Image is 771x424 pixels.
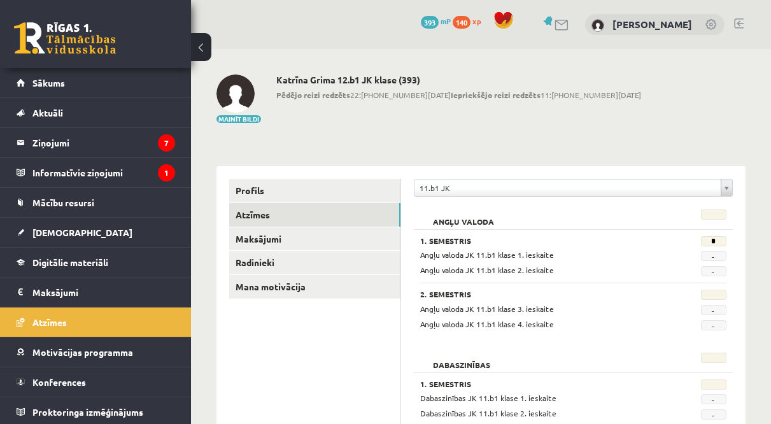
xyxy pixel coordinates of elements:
[32,406,143,418] span: Proktoringa izmēģinājums
[420,250,554,260] span: Angļu valoda JK 11.b1 klase 1. ieskaite
[420,379,672,388] h3: 1. Semestris
[17,128,175,157] a: Ziņojumi7
[421,16,451,26] a: 393 mP
[17,337,175,367] a: Motivācijas programma
[17,248,175,277] a: Digitālie materiāli
[17,68,175,97] a: Sākums
[420,319,554,329] span: Angļu valoda JK 11.b1 klase 4. ieskaite
[421,16,439,29] span: 393
[420,209,507,222] h2: Angļu valoda
[472,16,481,26] span: xp
[420,265,554,275] span: Angļu valoda JK 11.b1 klase 2. ieskaite
[17,278,175,307] a: Maksājumi
[229,179,400,202] a: Profils
[17,98,175,127] a: Aktuāli
[701,266,726,276] span: -
[414,180,732,196] a: 11.b1 JK
[17,218,175,247] a: [DEMOGRAPHIC_DATA]
[453,16,487,26] a: 140 xp
[453,16,470,29] span: 140
[32,257,108,268] span: Digitālie materiāli
[32,316,67,328] span: Atzīmes
[451,90,541,100] b: Iepriekšējo reizi redzēts
[612,18,692,31] a: [PERSON_NAME]
[701,305,726,315] span: -
[701,394,726,404] span: -
[158,134,175,152] i: 7
[229,251,400,274] a: Radinieki
[32,128,175,157] legend: Ziņojumi
[276,89,641,101] span: 22:[PHONE_NUMBER][DATE] 11:[PHONE_NUMBER][DATE]
[17,307,175,337] a: Atzīmes
[701,251,726,261] span: -
[229,275,400,299] a: Mana motivācija
[14,22,116,54] a: Rīgas 1. Tālmācības vidusskola
[32,158,175,187] legend: Informatīvie ziņojumi
[216,115,261,123] button: Mainīt bildi
[216,74,255,113] img: Katrīna Grima
[32,197,94,208] span: Mācību resursi
[229,203,400,227] a: Atzīmes
[420,353,503,365] h2: Dabaszinības
[420,408,556,418] span: Dabaszinības JK 11.b1 klase 2. ieskaite
[158,164,175,181] i: 1
[420,290,672,299] h3: 2. Semestris
[32,346,133,358] span: Motivācijas programma
[701,409,726,420] span: -
[441,16,451,26] span: mP
[591,19,604,32] img: Katrīna Grima
[32,77,65,88] span: Sākums
[32,376,86,388] span: Konferences
[420,393,556,403] span: Dabaszinības JK 11.b1 klase 1. ieskaite
[229,227,400,251] a: Maksājumi
[32,227,132,238] span: [DEMOGRAPHIC_DATA]
[17,158,175,187] a: Informatīvie ziņojumi1
[32,107,63,118] span: Aktuāli
[701,320,726,330] span: -
[276,90,350,100] b: Pēdējo reizi redzēts
[420,304,554,314] span: Angļu valoda JK 11.b1 klase 3. ieskaite
[420,236,672,245] h3: 1. Semestris
[420,180,716,196] span: 11.b1 JK
[17,367,175,397] a: Konferences
[32,278,175,307] legend: Maksājumi
[17,188,175,217] a: Mācību resursi
[276,74,641,85] h2: Katrīna Grima 12.b1 JK klase (393)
